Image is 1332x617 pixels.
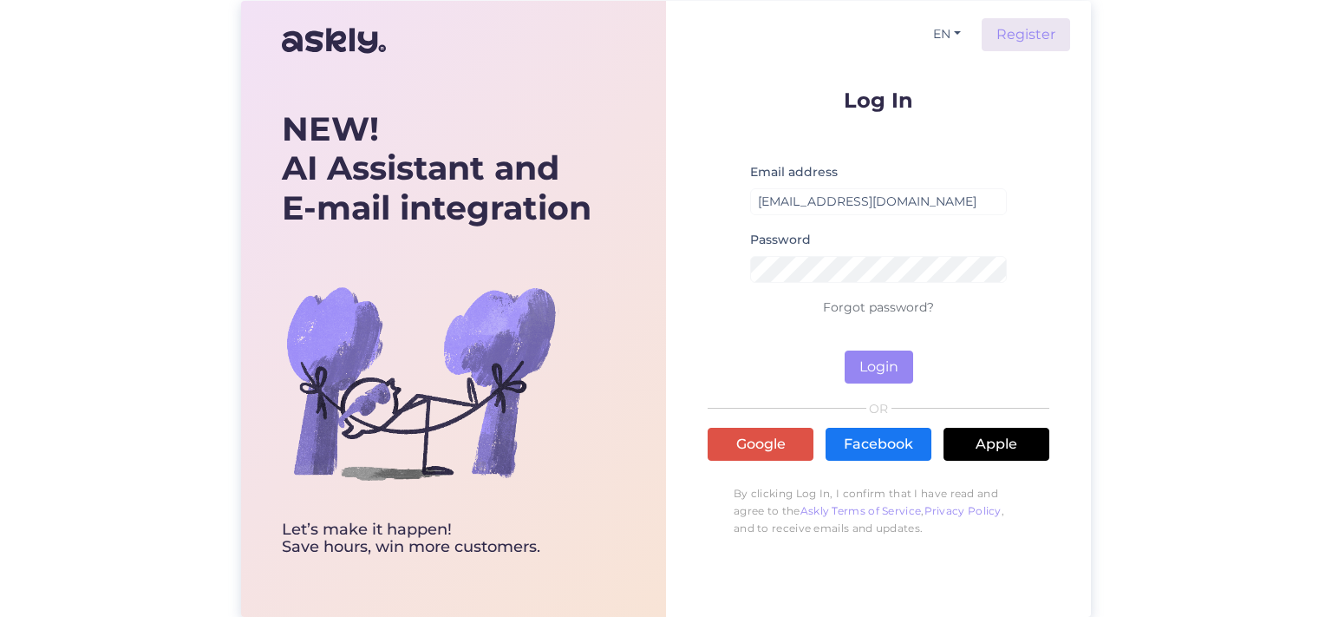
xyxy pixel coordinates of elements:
[750,231,811,249] label: Password
[282,109,591,228] div: AI Assistant and E-mail integration
[943,428,1049,461] a: Apple
[708,476,1049,546] p: By clicking Log In, I confirm that I have read and agree to the , , and to receive emails and upd...
[826,428,931,461] a: Facebook
[800,504,922,517] a: Askly Terms of Service
[282,108,379,149] b: NEW!
[282,20,386,62] img: Askly
[926,22,968,47] button: EN
[866,403,891,415] span: OR
[750,163,838,181] label: Email address
[282,244,559,522] img: bg-askly
[982,18,1070,51] a: Register
[750,188,1007,215] input: Enter email
[823,299,934,315] a: Forgot password?
[924,504,1002,517] a: Privacy Policy
[845,351,913,384] button: Login
[708,428,813,461] a: Google
[282,522,591,556] div: Let’s make it happen! Save hours, win more customers.
[708,89,1049,111] p: Log In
